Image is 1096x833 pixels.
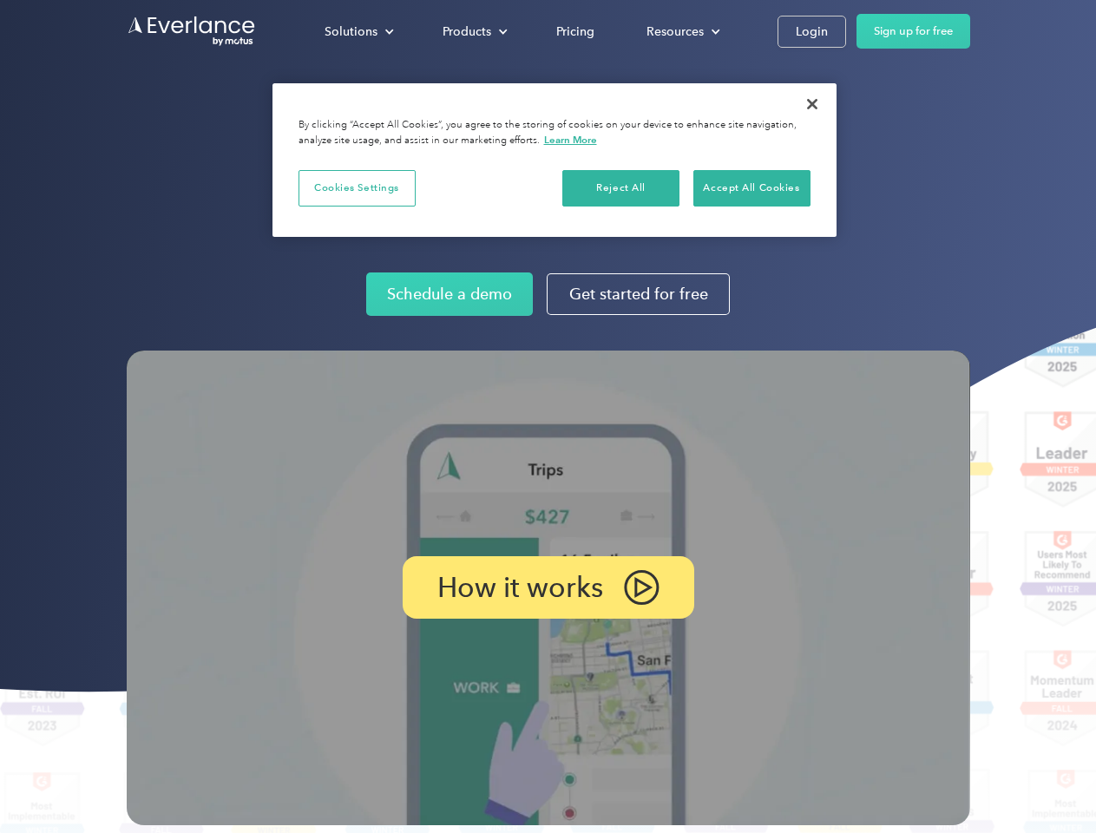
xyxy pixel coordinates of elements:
div: Privacy [272,83,837,237]
div: Resources [629,16,734,47]
div: Products [443,21,491,43]
button: Accept All Cookies [693,170,811,207]
input: Submit [128,103,215,140]
a: Sign up for free [856,14,970,49]
div: Resources [646,21,704,43]
a: More information about your privacy, opens in a new tab [544,134,597,146]
div: Solutions [307,16,408,47]
button: Cookies Settings [299,170,416,207]
button: Reject All [562,170,679,207]
a: Get started for free [547,273,730,315]
button: Close [793,85,831,123]
a: Go to homepage [127,15,257,48]
a: Schedule a demo [366,272,533,316]
div: Solutions [325,21,377,43]
div: Products [425,16,522,47]
div: By clicking “Accept All Cookies”, you agree to the storing of cookies on your device to enhance s... [299,118,811,148]
p: How it works [437,577,603,598]
div: Cookie banner [272,83,837,237]
a: Login [778,16,846,48]
div: Pricing [556,21,594,43]
div: Login [796,21,828,43]
a: Pricing [539,16,612,47]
